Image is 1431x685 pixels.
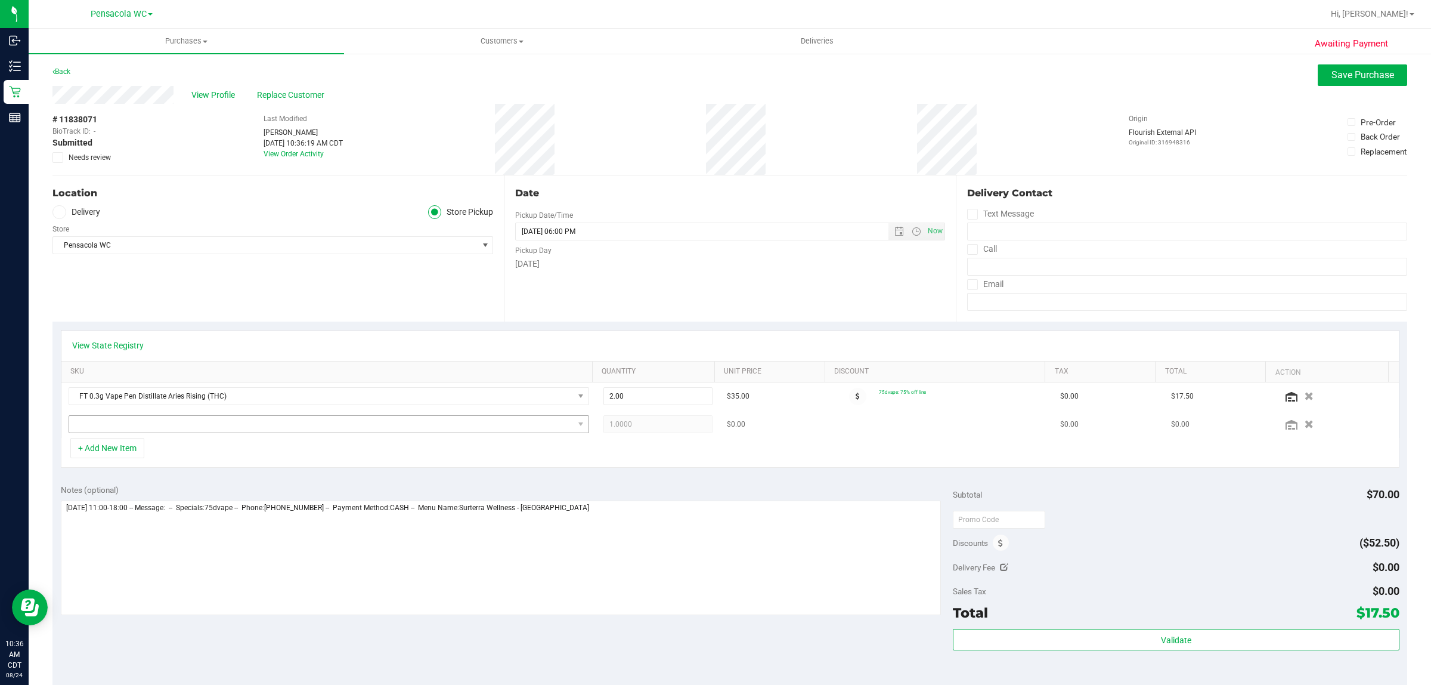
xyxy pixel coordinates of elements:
p: Original ID: 316948316 [1129,138,1196,147]
div: [DATE] [515,258,944,270]
label: Origin [1129,113,1148,124]
div: Delivery Contact [967,186,1407,200]
span: ($52.50) [1359,536,1399,549]
label: Call [967,240,997,258]
div: Replacement [1361,146,1407,158]
span: Delivery Fee [953,563,995,572]
a: Quantity [602,367,710,377]
input: Format: (999) 999-9999 [967,258,1407,276]
inline-svg: Inbound [9,35,21,47]
div: Location [52,186,493,200]
label: Text Message [967,205,1034,223]
span: $0.00 [1373,585,1399,597]
span: Hi, [PERSON_NAME]! [1331,9,1408,18]
a: Discount [834,367,1040,377]
span: $17.50 [1171,391,1194,402]
span: $35.00 [727,391,749,402]
i: Edit Delivery Fee [1000,563,1008,572]
div: Flourish External API [1129,127,1196,147]
input: Format: (999) 999-9999 [967,223,1407,240]
a: Customers [344,29,659,54]
span: $0.00 [727,419,745,430]
span: Open the date view [888,227,909,236]
inline-svg: Retail [9,86,21,98]
inline-svg: Inventory [9,60,21,72]
label: Last Modified [264,113,307,124]
span: $0.00 [1060,391,1079,402]
span: $0.00 [1373,561,1399,573]
span: BioTrack ID: [52,126,91,137]
a: View State Registry [72,340,144,351]
span: NO DATA FOUND [69,387,589,405]
div: Date [515,186,944,200]
a: Deliveries [659,29,975,54]
span: $70.00 [1367,488,1399,501]
label: Store [52,224,69,234]
label: Email [967,276,1003,293]
span: View Profile [191,89,239,101]
a: View Order Activity [264,150,324,158]
label: Pickup Date/Time [515,210,573,221]
input: 2.00 [604,388,712,405]
a: Tax [1055,367,1151,377]
div: Pre-Order [1361,116,1396,128]
span: FT 0.3g Vape Pen Distillate Aries Rising (THC) [69,388,574,405]
a: Total [1165,367,1261,377]
span: Needs review [69,152,111,163]
label: Pickup Day [515,245,552,256]
label: Store Pickup [428,205,494,219]
span: $0.00 [1060,419,1079,430]
button: + Add New Item [70,438,144,458]
span: select [478,237,493,254]
span: 75dvape: 75% off line [879,389,926,395]
span: Replace Customer [257,89,329,101]
span: Submitted [52,137,92,149]
span: Customers [345,36,659,47]
button: Save Purchase [1318,64,1407,86]
span: Sales Tax [953,587,986,596]
span: Deliveries [785,36,850,47]
div: Back Order [1361,131,1400,143]
span: Validate [1161,635,1191,645]
span: - [94,126,95,137]
input: Promo Code [953,511,1045,529]
button: Validate [953,629,1399,650]
span: Awaiting Payment [1315,37,1388,51]
p: 08/24 [5,671,23,680]
span: NO DATA FOUND [69,415,589,433]
span: Notes (optional) [61,485,119,495]
inline-svg: Reports [9,112,21,124]
span: Subtotal [953,490,982,499]
a: Back [52,67,70,76]
a: Unit Price [724,367,820,377]
span: Purchases [29,36,344,47]
div: [DATE] 10:36:19 AM CDT [264,138,343,149]
label: Delivery [52,205,100,219]
p: 10:36 AM CDT [5,638,23,671]
a: SKU [70,367,587,377]
span: $0.00 [1171,419,1190,430]
span: Set Current date [925,223,945,240]
th: Action [1265,362,1387,383]
span: # 11838071 [52,113,97,126]
span: Pensacola WC [53,237,478,254]
span: $17.50 [1356,604,1399,621]
div: [PERSON_NAME] [264,127,343,138]
span: Pensacola WC [91,9,147,19]
span: Discounts [953,532,988,554]
span: Save Purchase [1331,69,1394,81]
a: Purchases [29,29,344,54]
span: Total [953,604,988,621]
iframe: Resource center [12,590,48,625]
span: Open the time view [906,227,926,236]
